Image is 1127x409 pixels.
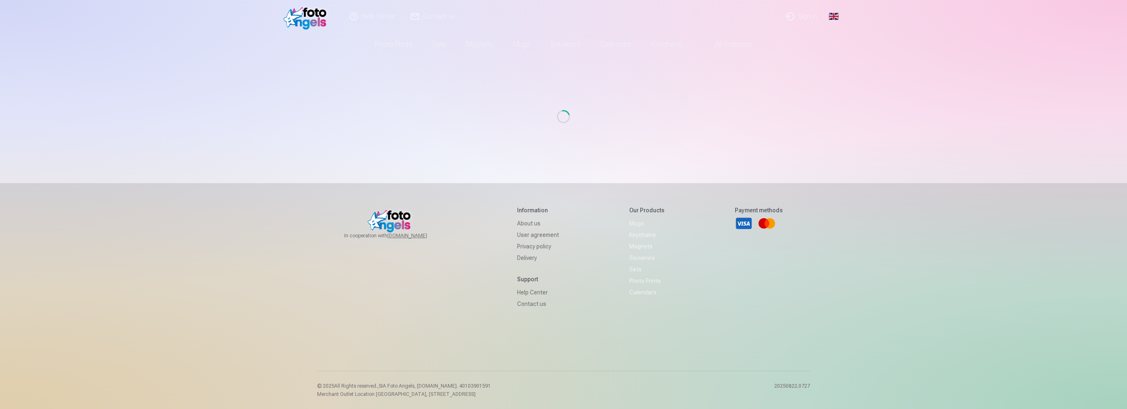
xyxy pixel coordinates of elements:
p: 20250822.0727 [774,383,810,398]
a: Mastercard [758,214,776,232]
a: Magnets [456,33,503,56]
a: Mugs [503,33,540,56]
img: /fa1 [283,3,331,30]
a: User agreement [517,229,559,241]
a: Keychains [629,229,665,241]
h5: Support [517,275,559,283]
p: Merchant Outlet Location [GEOGRAPHIC_DATA], [STREET_ADDRESS] [317,391,491,398]
a: Visa [735,214,753,232]
a: Delivery [517,252,559,264]
a: Sets [422,33,456,56]
p: © 2025 All Rights reserved. , [317,383,491,389]
a: Photo prints [629,275,665,287]
a: Calendars [629,287,665,298]
a: [DOMAIN_NAME] [387,232,447,239]
a: Souvenirs [629,252,665,264]
a: Souvenirs [540,33,591,56]
a: Help Center [517,287,559,298]
a: Sets [629,264,665,275]
a: Calendars [591,33,641,56]
a: Keychains [641,33,692,56]
h5: Our products [629,206,665,214]
span: In cooperation with [344,232,447,239]
a: Magnets [629,241,665,252]
a: About us [517,218,559,229]
h5: Information [517,206,559,214]
a: Mugs [629,218,665,229]
a: Photo prints [365,33,422,56]
span: SIA Foto Angels, [DOMAIN_NAME]. 40103901591 [379,383,491,389]
h5: Payment methods [735,206,783,214]
a: Privacy policy [517,241,559,252]
a: All products [692,33,762,56]
a: Contact us [517,298,559,310]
